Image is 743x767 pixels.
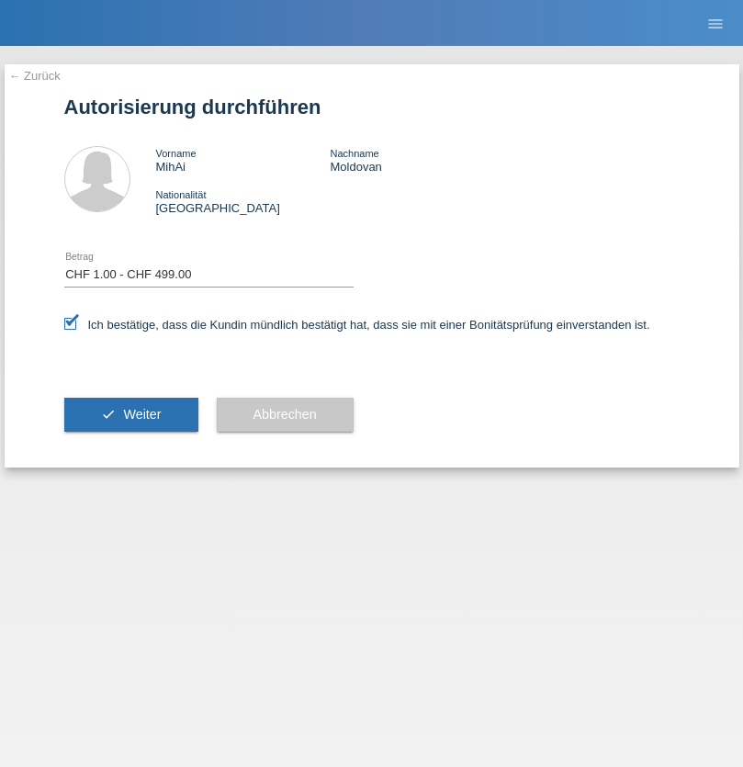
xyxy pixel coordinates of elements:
[156,148,197,159] span: Vorname
[697,17,734,28] a: menu
[253,407,317,422] span: Abbrechen
[706,15,725,33] i: menu
[123,407,161,422] span: Weiter
[330,148,378,159] span: Nachname
[217,398,354,433] button: Abbrechen
[156,187,331,215] div: [GEOGRAPHIC_DATA]
[64,96,680,118] h1: Autorisierung durchführen
[64,318,650,332] label: Ich bestätige, dass die Kundin mündlich bestätigt hat, dass sie mit einer Bonitätsprüfung einvers...
[101,407,116,422] i: check
[9,69,61,83] a: ← Zurück
[64,398,198,433] button: check Weiter
[330,146,504,174] div: Moldovan
[156,146,331,174] div: MihAi
[156,189,207,200] span: Nationalität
